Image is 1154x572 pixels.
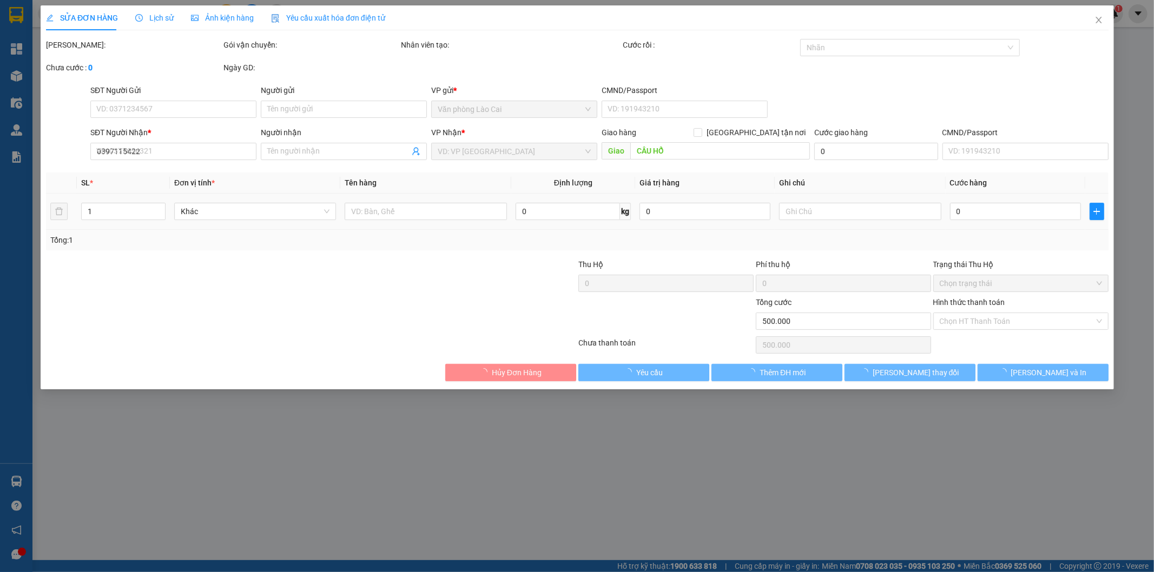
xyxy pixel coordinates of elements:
span: picture [191,14,199,22]
div: Cước rồi : [622,39,797,51]
span: Tên hàng [345,178,377,187]
span: loading [624,368,636,376]
span: user-add [412,147,420,156]
div: Người gửi [261,84,427,96]
span: Đơn vị tính [174,178,215,187]
input: Dọc đường [630,142,810,159]
span: Chọn trạng thái [939,275,1102,291]
span: Thêm ĐH mới [760,367,806,378]
th: Ghi chú [775,172,945,194]
img: icon [271,14,280,23]
span: edit [46,14,54,22]
span: plus [1090,207,1103,216]
b: 0 [88,63,93,72]
span: Giá trị hàng [639,178,680,187]
button: Hủy Đơn Hàng [445,364,576,381]
span: loading [479,368,491,376]
input: Ghi Chú [779,203,941,220]
span: Ảnh kiện hàng [191,14,254,22]
div: Người nhận [261,127,427,138]
span: Giao hàng [601,128,636,137]
button: [PERSON_NAME] và In [977,364,1108,381]
span: [PERSON_NAME] thay đổi [873,367,959,378]
span: loading [999,368,1011,376]
button: [PERSON_NAME] thay đổi [844,364,975,381]
button: Thêm ĐH mới [711,364,842,381]
span: SỬA ĐƠN HÀNG [46,14,118,22]
div: CMND/Passport [942,127,1108,138]
span: Giao [601,142,630,159]
div: Tổng: 1 [50,234,445,246]
span: Văn phòng Lào Cai [438,101,591,117]
input: Cước giao hàng [814,143,938,160]
button: plus [1089,203,1104,220]
span: [GEOGRAPHIC_DATA] tận nơi [702,127,810,138]
span: VP Nhận [431,128,461,137]
div: Chưa cước : [46,62,221,74]
label: Cước giao hàng [814,128,868,137]
div: Trạng thái Thu Hộ [933,258,1108,270]
span: Tổng cước [755,298,791,307]
span: loading [861,368,873,376]
span: [PERSON_NAME] và In [1011,367,1086,378]
span: Lịch sử [135,14,174,22]
div: Chưa thanh toán [577,337,755,356]
div: Gói vận chuyển: [223,39,399,51]
span: Cước hàng [949,178,987,187]
div: CMND/Passport [601,84,767,96]
div: Ngày GD: [223,62,399,74]
span: Định lượng [554,178,592,187]
label: Hình thức thanh toán [933,298,1005,307]
div: SĐT Người Gửi [90,84,256,96]
div: [PERSON_NAME]: [46,39,221,51]
span: loading [748,368,760,376]
span: Khác [181,203,329,220]
span: Hủy Đơn Hàng [491,367,541,378]
div: SĐT Người Nhận [90,127,256,138]
button: Close [1083,5,1113,36]
span: close [1094,16,1103,24]
div: Nhân viên tạo: [401,39,621,51]
div: Phí thu hộ [755,258,931,275]
div: VP gửi [431,84,597,96]
span: Thu Hộ [578,260,603,269]
button: delete [50,203,68,220]
input: VD: Bàn, Ghế [345,203,506,220]
button: Yêu cầu [578,364,709,381]
span: kg [620,203,631,220]
span: Yêu cầu xuất hóa đơn điện tử [271,14,385,22]
span: clock-circle [135,14,143,22]
span: SL [81,178,90,187]
span: Yêu cầu [636,367,663,378]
